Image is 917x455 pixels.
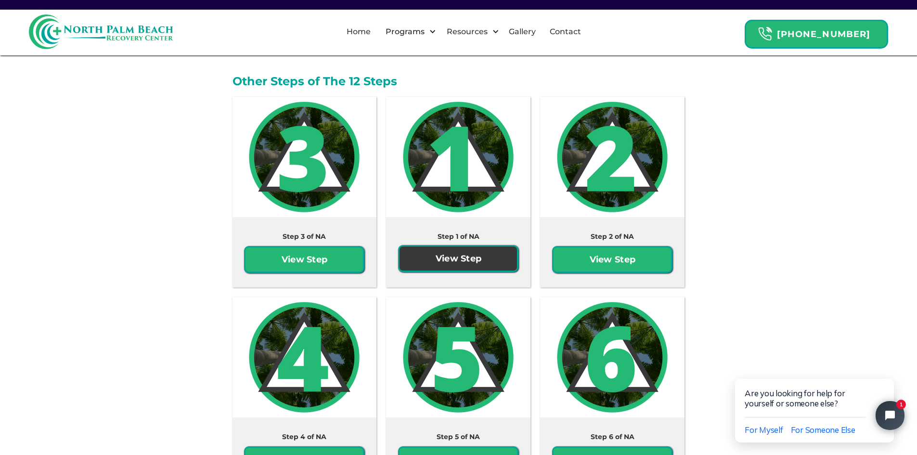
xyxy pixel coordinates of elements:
h5: Step 4 of NA [282,432,326,442]
a: Contact [544,16,587,47]
h5: Step 6 of NA [591,432,634,442]
a: View Step [398,245,518,272]
strong: [PHONE_NUMBER] [777,29,870,39]
a: View Step [244,246,364,273]
h2: Other Steps of The 12 Steps [232,71,685,92]
a: Gallery [503,16,542,47]
div: Resources [444,26,490,38]
a: Header Calendar Icons[PHONE_NUMBER] [745,15,888,49]
a: Home [341,16,376,47]
h5: Step 1 of NA [438,232,479,241]
div: Resources [439,16,502,47]
h5: Step 2 of NA [591,232,634,241]
img: Header Calendar Icons [758,26,772,41]
a: View Step [552,246,672,273]
h5: Step 3 of NA [283,232,326,241]
h5: Step 5 of NA [437,432,480,442]
div: Programs [377,16,439,47]
div: Programs [383,26,427,38]
iframe: Tidio Chat [715,348,917,455]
